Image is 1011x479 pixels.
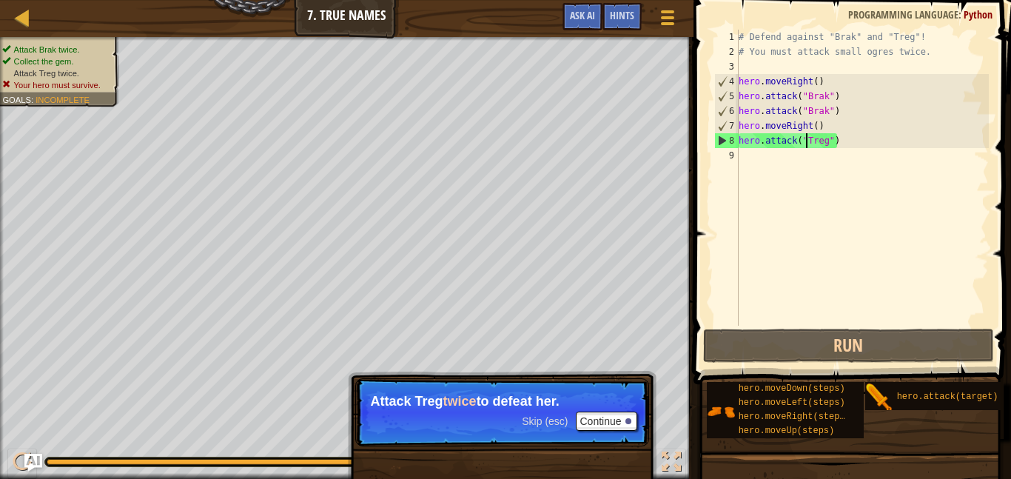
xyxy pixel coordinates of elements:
span: Attack Brak twice. [14,44,80,54]
img: portrait.png [865,383,893,412]
img: portrait.png [707,398,735,426]
li: Your hero must survive. [2,79,110,91]
div: 2 [714,44,739,59]
div: 1 [714,30,739,44]
span: Programming language [848,7,958,21]
p: Attack Treg to defeat her. [371,394,634,409]
li: Attack Treg twice. [2,67,110,79]
span: Your hero must survive. [14,80,101,90]
div: 5 [715,89,739,104]
div: 3 [714,59,739,74]
button: Run [703,329,994,363]
div: 4 [715,74,739,89]
span: hero.moveRight(steps) [739,412,850,422]
span: Attack Treg twice. [14,68,79,78]
div: 6 [715,104,739,118]
button: Continue [576,412,637,431]
span: hero.moveLeft(steps) [739,398,845,408]
div: 8 [715,133,739,148]
span: : [958,7,964,21]
span: Ask AI [570,8,595,22]
button: Toggle fullscreen [656,449,686,479]
span: Skip (esc) [522,415,568,427]
span: Incomplete [36,95,90,104]
button: Ask AI [562,3,602,30]
span: hero.moveUp(steps) [739,426,835,436]
button: Ask AI [24,454,42,472]
span: Goals [2,95,31,104]
span: Collect the gem. [14,56,74,66]
div: 7 [715,118,739,133]
li: Attack Brak twice. [2,44,110,56]
li: Collect the gem. [2,56,110,67]
button: Show game menu [649,3,686,38]
span: : [31,95,36,104]
span: Hints [610,8,634,22]
span: hero.attack(target) [897,392,998,402]
div: 9 [714,148,739,163]
span: hero.moveDown(steps) [739,383,845,394]
strong: twice [443,394,477,409]
button: Ctrl + P: Play [7,449,37,479]
span: Python [964,7,992,21]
